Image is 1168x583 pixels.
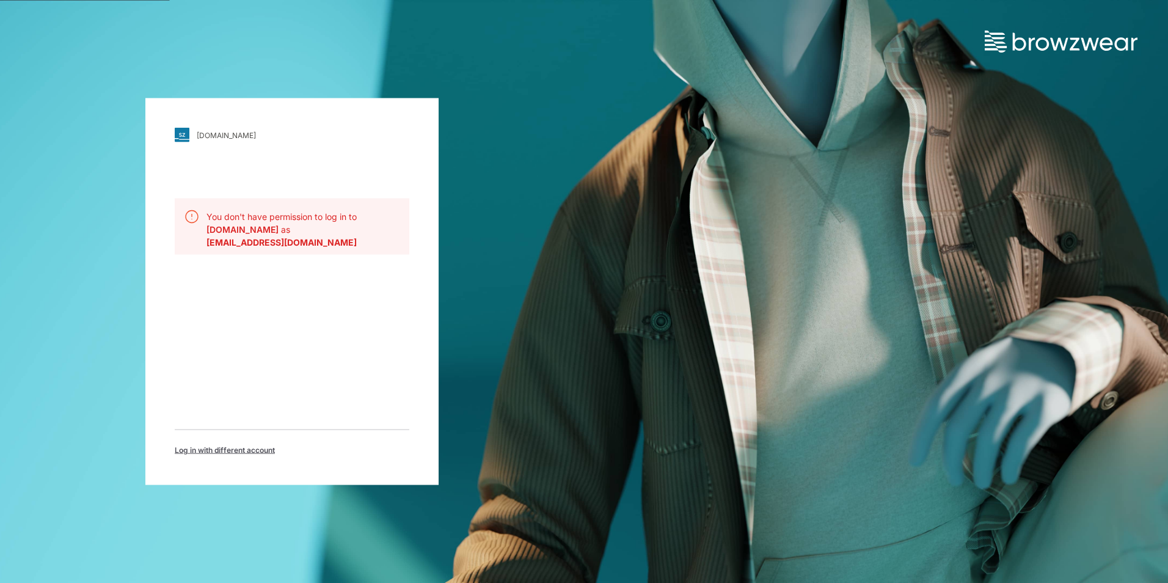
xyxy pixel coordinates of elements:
[206,237,357,248] b: [EMAIL_ADDRESS][DOMAIN_NAME]
[206,224,281,235] b: [DOMAIN_NAME]
[206,210,400,236] p: You don't have permission to log in to as
[985,31,1137,53] img: browzwear-logo.73288ffb.svg
[184,210,199,224] img: svg+xml;base64,PHN2ZyB3aWR0aD0iMjQiIGhlaWdodD0iMjQiIHZpZXdCb3g9IjAgMCAyNCAyNCIgZmlsbD0ibm9uZSIgeG...
[175,128,189,142] img: svg+xml;base64,PHN2ZyB3aWR0aD0iMjgiIGhlaWdodD0iMjgiIHZpZXdCb3g9IjAgMCAyOCAyOCIgZmlsbD0ibm9uZSIgeG...
[175,445,275,456] span: Log in with different account
[175,128,409,142] a: [DOMAIN_NAME]
[197,130,256,139] div: [DOMAIN_NAME]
